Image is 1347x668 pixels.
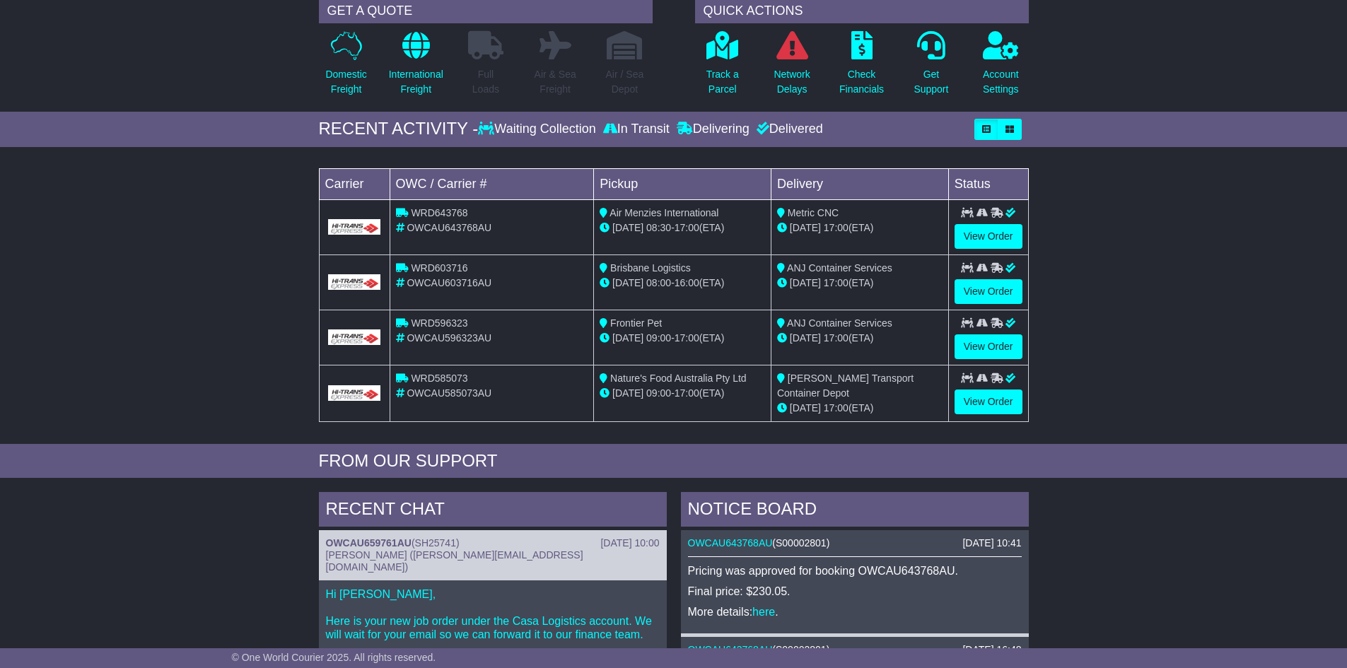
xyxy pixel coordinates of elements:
[411,207,467,218] span: WRD643768
[913,30,949,105] a: GetSupport
[600,331,765,346] div: - (ETA)
[407,387,491,399] span: OWCAU585073AU
[646,332,671,344] span: 09:00
[773,30,810,105] a: NetworkDelays
[610,317,662,329] span: Frontier Pet
[600,386,765,401] div: - (ETA)
[914,67,948,97] p: Get Support
[681,492,1029,530] div: NOTICE BOARD
[688,564,1022,578] p: Pricing was approved for booking OWCAU643768AU.
[777,276,943,291] div: (ETA)
[839,30,885,105] a: CheckFinancials
[411,373,467,384] span: WRD585073
[675,222,699,233] span: 17:00
[326,549,583,573] span: [PERSON_NAME] ([PERSON_NAME][EMAIL_ADDRESS][DOMAIN_NAME])
[777,331,943,346] div: (ETA)
[688,537,1022,549] div: ( )
[955,334,1022,359] a: View Order
[753,122,823,137] div: Delivered
[610,373,747,384] span: Nature's Food Australia Pty Ltd
[688,644,1022,656] div: ( )
[790,402,821,414] span: [DATE]
[388,30,444,105] a: InternationalFreight
[411,262,467,274] span: WRD603716
[535,67,576,97] p: Air & Sea Freight
[688,644,773,655] a: OWCAU643768AU
[839,67,884,97] p: Check Financials
[407,277,491,288] span: OWCAU603716AU
[983,67,1019,97] p: Account Settings
[777,373,914,399] span: [PERSON_NAME] Transport Container Depot
[468,67,503,97] p: Full Loads
[610,262,691,274] span: Brisbane Logistics
[319,492,667,530] div: RECENT CHAT
[319,168,390,199] td: Carrier
[771,168,948,199] td: Delivery
[606,67,644,97] p: Air / Sea Depot
[612,222,643,233] span: [DATE]
[326,537,660,549] div: ( )
[790,222,821,233] span: [DATE]
[600,537,659,549] div: [DATE] 10:00
[319,119,479,139] div: RECENT ACTIVITY -
[752,606,775,618] a: here
[326,537,412,549] a: OWCAU659761AU
[328,329,381,345] img: GetCarrierServiceLogo
[600,221,765,235] div: - (ETA)
[600,122,673,137] div: In Transit
[646,387,671,399] span: 09:00
[787,317,892,329] span: ANJ Container Services
[790,332,821,344] span: [DATE]
[675,387,699,399] span: 17:00
[982,30,1020,105] a: AccountSettings
[407,222,491,233] span: OWCAU643768AU
[675,277,699,288] span: 16:00
[777,221,943,235] div: (ETA)
[328,274,381,290] img: GetCarrierServiceLogo
[594,168,771,199] td: Pickup
[774,67,810,97] p: Network Delays
[328,219,381,235] img: GetCarrierServiceLogo
[955,389,1022,414] a: View Order
[787,262,892,274] span: ANJ Container Services
[612,387,643,399] span: [DATE]
[325,30,367,105] a: DomesticFreight
[706,67,739,97] p: Track a Parcel
[411,317,467,329] span: WRD596323
[319,451,1029,471] div: FROM OUR SUPPORT
[688,585,1022,598] p: Final price: $230.05.
[612,277,643,288] span: [DATE]
[824,332,849,344] span: 17:00
[478,122,599,137] div: Waiting Collection
[389,67,443,97] p: International Freight
[962,644,1021,656] div: [DATE] 16:48
[675,332,699,344] span: 17:00
[706,30,740,105] a: Track aParcel
[390,168,594,199] td: OWC / Carrier #
[328,385,381,401] img: GetCarrierServiceLogo
[824,277,849,288] span: 17:00
[415,537,456,549] span: SH25741
[955,279,1022,304] a: View Order
[600,276,765,291] div: - (ETA)
[646,222,671,233] span: 08:30
[790,277,821,288] span: [DATE]
[688,605,1022,619] p: More details: .
[232,652,436,663] span: © One World Courier 2025. All rights reserved.
[612,332,643,344] span: [DATE]
[407,332,491,344] span: OWCAU596323AU
[325,67,366,97] p: Domestic Freight
[776,537,827,549] span: S00002801
[776,644,827,655] span: S00002801
[962,537,1021,549] div: [DATE] 10:41
[688,537,773,549] a: OWCAU643768AU
[955,224,1022,249] a: View Order
[788,207,839,218] span: Metric CNC
[824,402,849,414] span: 17:00
[824,222,849,233] span: 17:00
[673,122,753,137] div: Delivering
[646,277,671,288] span: 08:00
[948,168,1028,199] td: Status
[777,401,943,416] div: (ETA)
[610,207,718,218] span: Air Menzies International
